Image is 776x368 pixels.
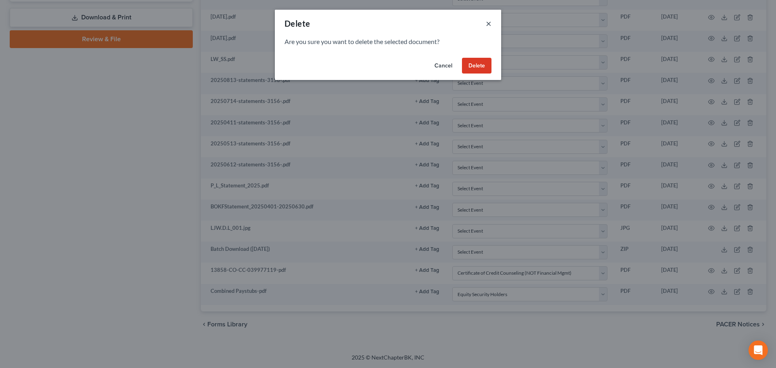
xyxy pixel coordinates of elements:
p: Are you sure you want to delete the selected document? [285,37,491,46]
button: × [486,19,491,28]
div: Delete [285,18,310,29]
button: Cancel [428,58,459,74]
button: Delete [462,58,491,74]
div: Open Intercom Messenger [749,341,768,360]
